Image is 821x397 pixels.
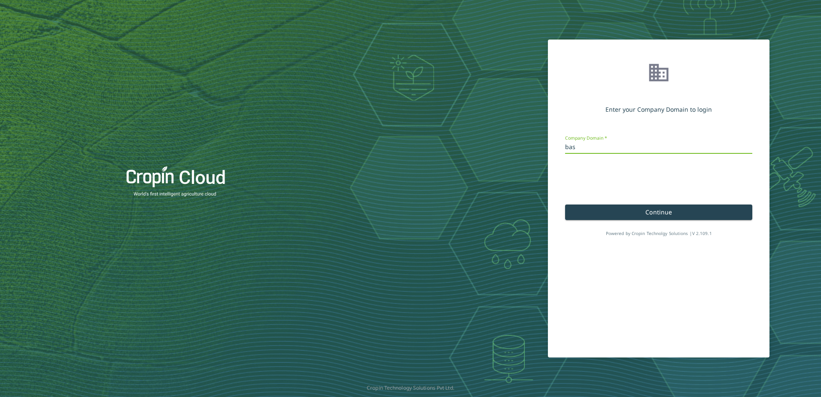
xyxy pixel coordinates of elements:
span: Continue [645,208,672,216]
span: V 2.109.1 [692,230,712,236]
span: Powered by Cropin Technolgy Solutions | [606,230,712,236]
button: Continue [565,205,752,220]
span: Enter your Company Domain to login [605,106,712,113]
img: loginPageBusinsessIcon.svg [647,61,671,84]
